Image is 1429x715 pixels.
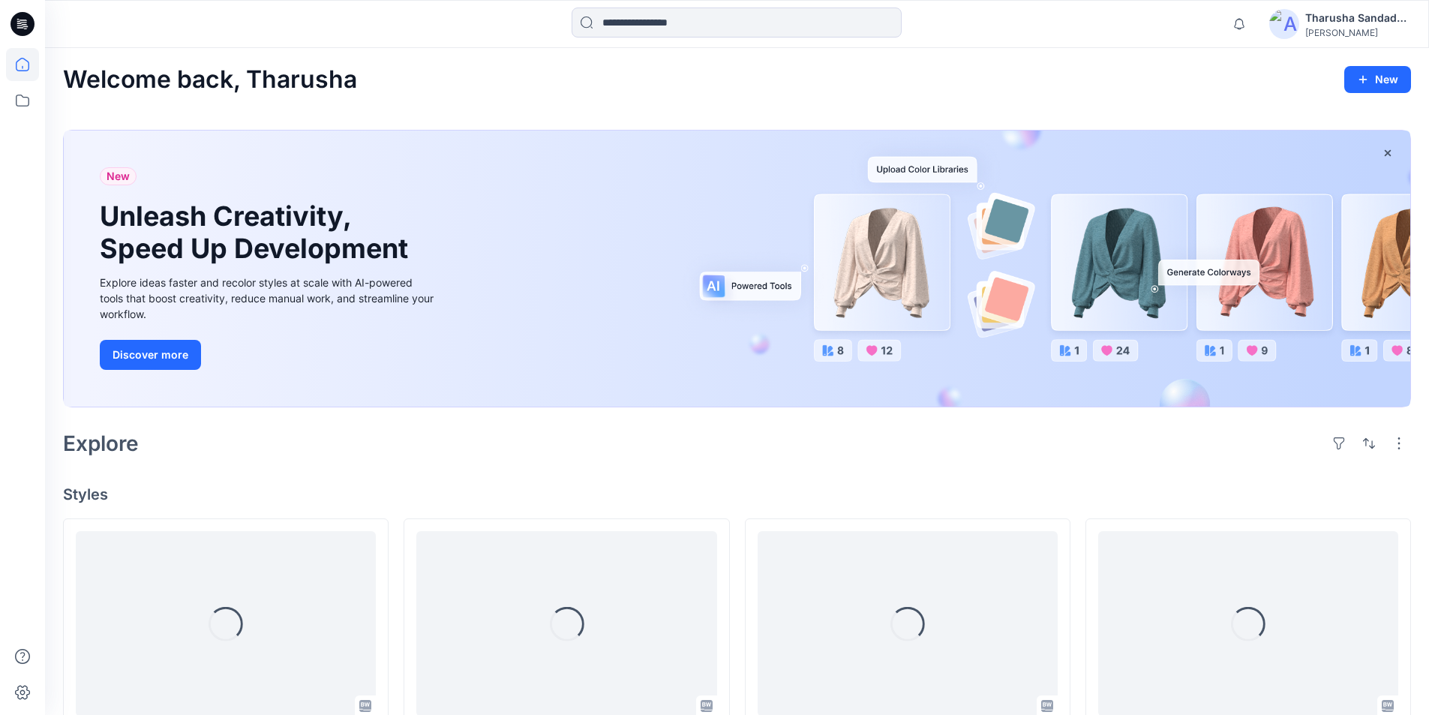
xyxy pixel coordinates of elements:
h4: Styles [63,485,1411,503]
div: [PERSON_NAME] [1305,27,1410,38]
div: Explore ideas faster and recolor styles at scale with AI-powered tools that boost creativity, red... [100,275,437,322]
button: Discover more [100,340,201,370]
a: Discover more [100,340,437,370]
h2: Explore [63,431,139,455]
button: New [1344,66,1411,93]
h1: Unleash Creativity, Speed Up Development [100,200,415,265]
div: Tharusha Sandadeepa [1305,9,1410,27]
img: avatar [1269,9,1299,39]
h2: Welcome back, Tharusha [63,66,357,94]
span: New [107,167,130,185]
